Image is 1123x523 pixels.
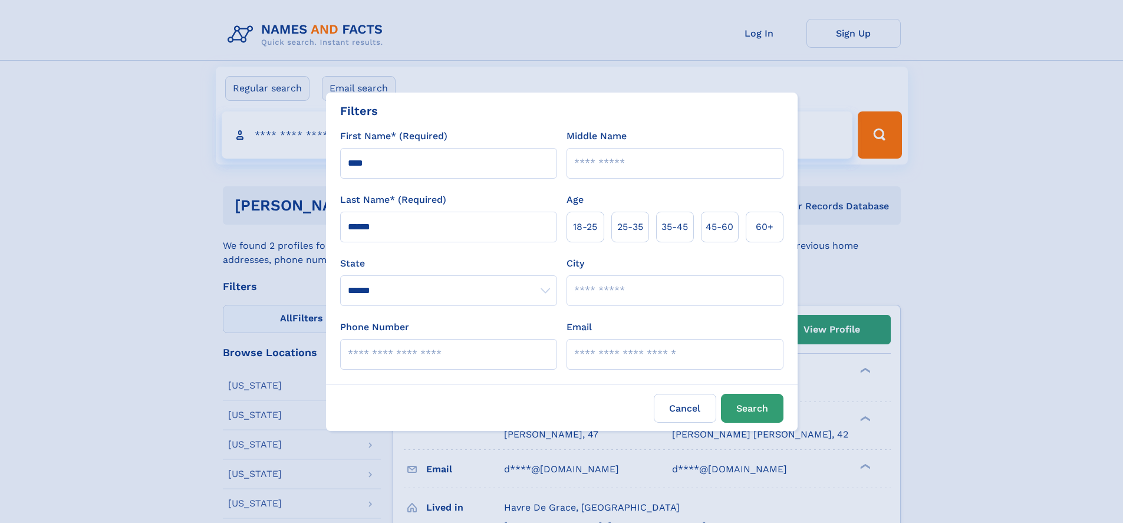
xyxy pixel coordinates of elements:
span: 35‑45 [661,220,688,234]
label: Last Name* (Required) [340,193,446,207]
span: 45‑60 [706,220,733,234]
span: 18‑25 [573,220,597,234]
button: Search [721,394,783,423]
label: First Name* (Required) [340,129,447,143]
div: Filters [340,102,378,120]
label: City [567,256,584,271]
label: Age [567,193,584,207]
label: Email [567,320,592,334]
label: Cancel [654,394,716,423]
label: Middle Name [567,129,627,143]
label: State [340,256,557,271]
span: 60+ [756,220,773,234]
span: 25‑35 [617,220,643,234]
label: Phone Number [340,320,409,334]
